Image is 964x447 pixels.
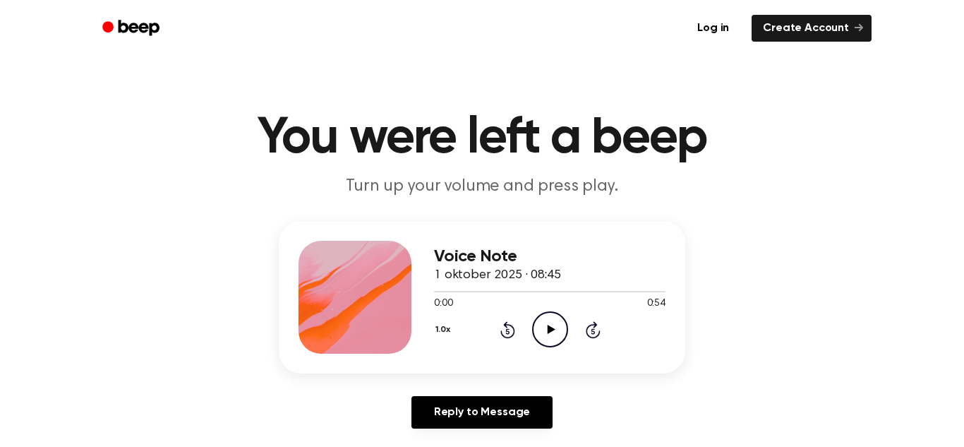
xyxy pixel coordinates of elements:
span: 0:00 [434,297,452,311]
a: Reply to Message [411,396,553,429]
span: 1 oktober 2025 · 08:45 [434,269,560,282]
p: Turn up your volume and press play. [211,175,753,198]
h3: Voice Note [434,247,665,266]
a: Beep [92,15,172,42]
a: Log in [683,12,743,44]
span: 0:54 [647,297,665,311]
button: 1.0x [434,318,455,342]
h1: You were left a beep [121,113,843,164]
a: Create Account [752,15,872,42]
